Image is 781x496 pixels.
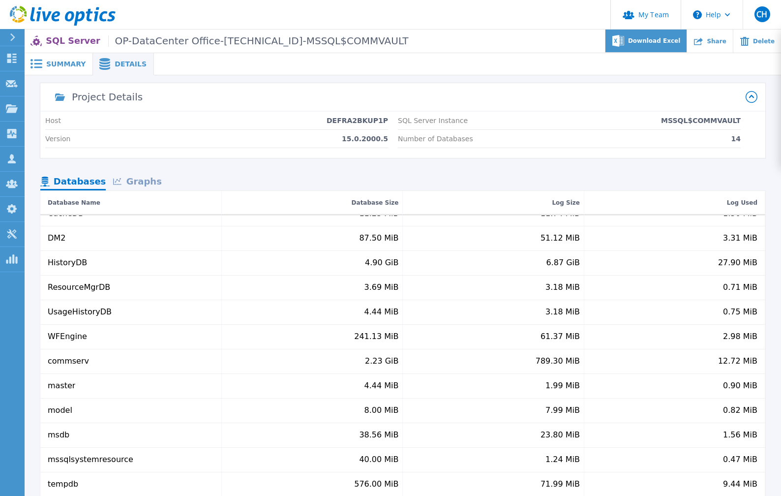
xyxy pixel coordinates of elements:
div: 38.56 MiB [359,431,398,439]
div: 4.44 MiB [364,308,399,316]
div: Log Used [727,197,757,209]
div: model [48,406,72,415]
div: 40.00 MiB [359,455,398,464]
div: 0.90 MiB [723,381,757,390]
p: 14 [731,135,741,143]
p: Host [45,117,61,124]
div: 0.71 MiB [723,283,757,292]
div: Database Name [48,197,100,209]
div: 7.99 MiB [545,406,580,415]
p: MSSQL$COMMVAULT [661,117,741,124]
div: 576.00 MiB [354,480,398,489]
p: Version [45,135,70,143]
div: 27.90 MiB [718,258,757,267]
div: 6.87 GiB [546,258,580,267]
span: Share [707,38,726,44]
div: Databases [40,174,106,191]
div: DM2 [48,234,65,243]
div: 51.12 MiB [541,234,580,243]
p: DEFRA2BKUP1P [327,117,388,124]
div: commserv [48,357,89,366]
div: 23.80 MiB [541,431,580,439]
div: 12.72 MiB [718,357,757,366]
p: 15.0.2000.5 [342,135,388,143]
div: master [48,381,75,390]
div: 0.75 MiB [723,308,757,316]
div: mssqlsystemresource [48,455,133,464]
span: Summary [46,61,86,67]
div: 1.99 MiB [545,381,580,390]
div: 3.31 MiB [723,234,757,243]
div: 0.82 MiB [723,406,757,415]
div: 4.90 GiB [365,258,399,267]
div: WFEngine [48,332,87,341]
div: 61.37 MiB [541,332,580,341]
div: 3.69 MiB [364,283,399,292]
p: SQL Server [46,35,408,47]
div: 4.44 MiB [364,381,399,390]
div: 1.56 MiB [723,431,757,439]
div: 9.44 MiB [723,480,757,489]
div: Database Size [352,197,399,209]
div: 0.47 MiB [723,455,757,464]
span: Details [115,61,147,67]
span: CH [756,10,767,18]
div: 2.23 GiB [365,357,399,366]
div: Log Size [552,197,580,209]
p: SQL Server Instance [398,117,468,124]
div: 3.18 MiB [545,283,580,292]
div: 1.24 MiB [545,455,580,464]
div: tempdb [48,480,78,489]
div: 87.50 MiB [359,234,398,243]
div: Project Details [72,92,143,102]
p: Number of Databases [398,135,473,143]
div: 2.98 MiB [723,332,757,341]
span: Download Excel [628,38,680,44]
div: UsageHistoryDB [48,308,112,316]
div: msdb [48,431,69,439]
div: 241.13 MiB [354,332,398,341]
div: 789.30 MiB [536,357,580,366]
div: HistoryDB [48,258,87,267]
span: Delete [753,38,775,44]
span: OP-DataCenter Office-[TECHNICAL_ID]-MSSQL$COMMVAULT [108,35,409,47]
div: ResourceMgrDB [48,283,110,292]
div: 71.99 MiB [541,480,580,489]
div: 8.00 MiB [364,406,399,415]
div: Graphs [106,174,169,191]
div: 3.18 MiB [545,308,580,316]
